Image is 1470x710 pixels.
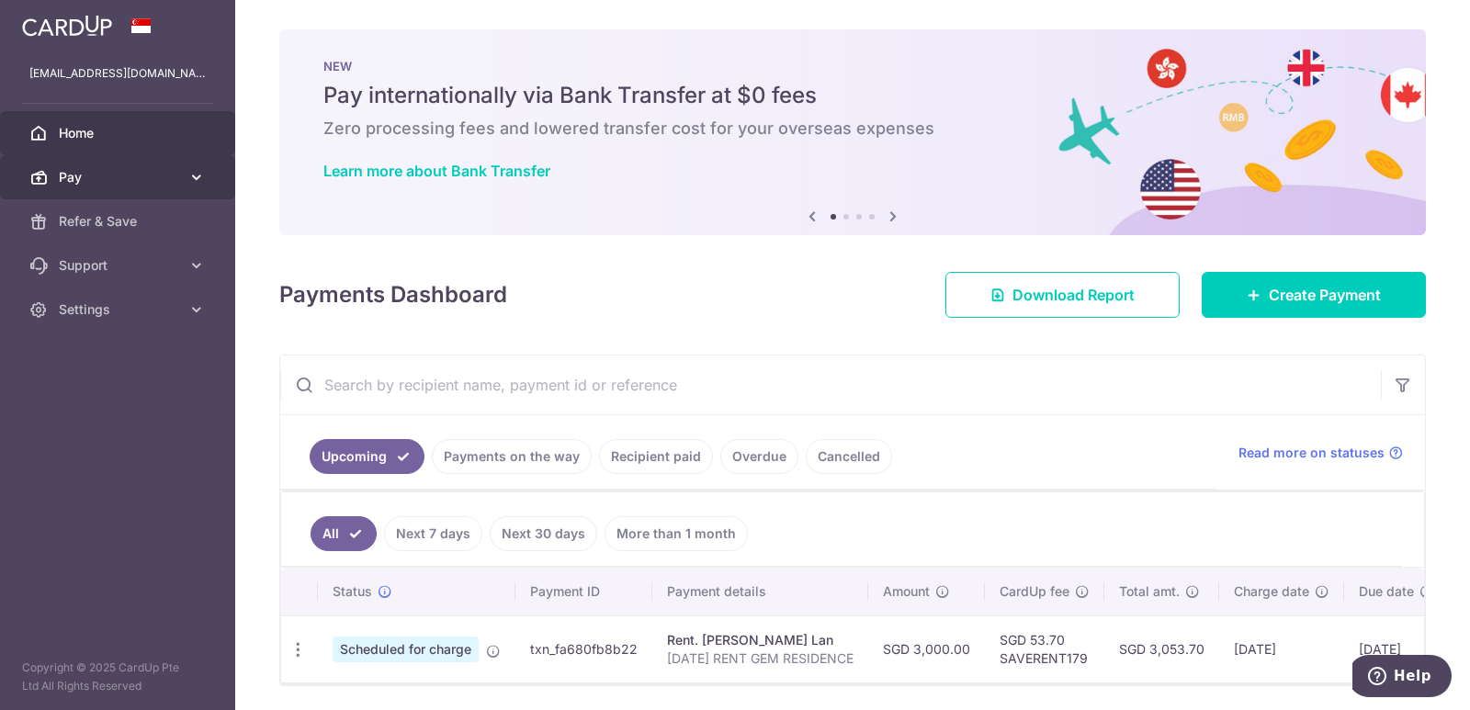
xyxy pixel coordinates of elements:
span: Refer & Save [59,212,180,231]
a: Read more on statuses [1238,444,1403,462]
a: Download Report [945,272,1180,318]
a: Cancelled [806,439,892,474]
span: Total amt. [1119,582,1180,601]
iframe: Opens a widget where you can find more information [1352,655,1452,701]
span: Download Report [1012,284,1135,306]
td: txn_fa680fb8b22 [515,615,652,682]
h5: Pay internationally via Bank Transfer at $0 fees [323,81,1382,110]
span: Support [59,256,180,275]
a: More than 1 month [605,516,748,551]
input: Search by recipient name, payment id or reference [280,355,1381,414]
div: Rent. [PERSON_NAME] Lan [667,631,854,649]
a: Next 30 days [490,516,597,551]
img: Bank transfer banner [279,29,1426,235]
td: [DATE] [1344,615,1449,682]
td: SGD 3,053.70 [1104,615,1219,682]
td: SGD 3,000.00 [868,615,985,682]
span: Charge date [1234,582,1309,601]
span: Create Payment [1269,284,1381,306]
a: Recipient paid [599,439,713,474]
span: Pay [59,168,180,186]
img: CardUp [22,15,112,37]
a: Next 7 days [384,516,482,551]
td: [DATE] [1219,615,1344,682]
span: CardUp fee [1000,582,1069,601]
p: [EMAIL_ADDRESS][DOMAIN_NAME] [29,64,206,83]
p: NEW [323,59,1382,73]
a: All [311,516,377,551]
a: Upcoming [310,439,424,474]
a: Overdue [720,439,798,474]
a: Learn more about Bank Transfer [323,162,550,180]
td: SGD 53.70 SAVERENT179 [985,615,1104,682]
th: Payment details [652,568,868,615]
span: Read more on statuses [1238,444,1385,462]
span: Amount [883,582,930,601]
a: Create Payment [1202,272,1426,318]
p: [DATE] RENT GEM RESIDENCE [667,649,854,668]
span: Due date [1359,582,1414,601]
span: Home [59,124,180,142]
span: Settings [59,300,180,319]
h6: Zero processing fees and lowered transfer cost for your overseas expenses [323,118,1382,140]
span: Status [333,582,372,601]
span: Scheduled for charge [333,637,479,662]
h4: Payments Dashboard [279,278,507,311]
th: Payment ID [515,568,652,615]
a: Payments on the way [432,439,592,474]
